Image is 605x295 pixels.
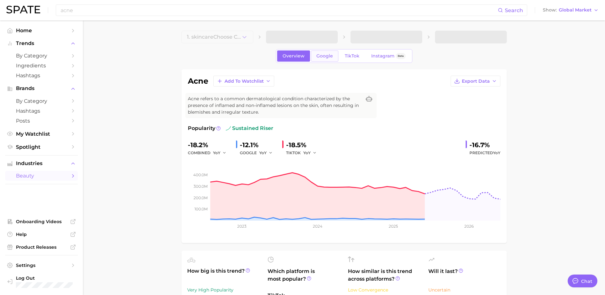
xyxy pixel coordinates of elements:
[16,275,73,281] span: Log Out
[345,53,359,59] span: TikTok
[505,7,523,13] span: Search
[493,150,500,155] span: YoY
[348,268,421,283] span: How similar is this trend across platforms?
[5,26,78,35] a: Home
[5,71,78,80] a: Hashtags
[187,34,241,40] span: 1. skincare Choose Category
[348,286,421,294] div: Low Convergence
[5,116,78,126] a: Posts
[5,261,78,270] a: Settings
[339,50,365,62] a: TikTok
[5,61,78,71] a: Ingredients
[389,224,398,229] tspan: 2025
[213,149,227,157] button: YoY
[451,76,500,87] button: Export Data
[16,41,67,46] span: Trends
[371,53,395,59] span: Instagram
[5,39,78,48] button: Trends
[16,131,67,137] span: My Watchlist
[240,149,277,157] div: GOOGLE
[286,149,321,157] div: TIKTOK
[428,286,501,294] div: Uncertain
[16,108,67,114] span: Hashtags
[60,5,498,16] input: Search here for a brand, industry, or ingredient
[237,224,246,229] tspan: 2023
[5,129,78,139] a: My Watchlist
[311,50,338,62] a: Google
[303,150,311,155] span: YoY
[188,77,208,85] h1: acne
[226,125,273,132] span: sustained riser
[16,98,67,104] span: by Category
[213,76,274,87] button: Add to Watchlist
[5,142,78,152] a: Spotlight
[16,262,67,268] span: Settings
[268,268,340,289] span: Which platform is most popular?
[188,149,231,157] div: combined
[225,79,264,84] span: Add to Watchlist
[188,140,231,150] div: -18.2%
[16,27,67,34] span: Home
[5,217,78,226] a: Onboarding Videos
[5,84,78,93] button: Brands
[213,150,220,155] span: YoY
[464,224,474,229] tspan: 2026
[313,224,322,229] tspan: 2024
[16,161,67,166] span: Industries
[5,106,78,116] a: Hashtags
[16,63,67,69] span: Ingredients
[366,50,411,62] a: InstagramBeta
[16,53,67,59] span: by Category
[303,149,317,157] button: YoY
[462,79,490,84] span: Export Data
[259,149,273,157] button: YoY
[283,53,305,59] span: Overview
[188,125,215,132] span: Popularity
[16,144,67,150] span: Spotlight
[16,244,67,250] span: Product Releases
[16,173,67,179] span: beauty
[277,50,310,62] a: Overview
[398,53,404,59] span: Beta
[5,159,78,168] button: Industries
[5,273,78,290] a: Log out. Currently logged in with e-mail jek@cosmax.com.
[469,140,500,150] div: -16.7%
[559,8,592,12] span: Global Market
[541,6,600,14] button: ShowGlobal Market
[316,53,333,59] span: Google
[187,267,260,283] span: How big is this trend?
[259,150,267,155] span: YoY
[226,126,231,131] img: sustained riser
[187,286,260,294] div: Very High Popularity
[181,31,253,43] button: 1. skincareChoose Category
[16,72,67,79] span: Hashtags
[16,231,67,237] span: Help
[16,219,67,224] span: Onboarding Videos
[16,118,67,124] span: Posts
[5,230,78,239] a: Help
[469,149,500,157] span: Predicted
[5,51,78,61] a: by Category
[286,140,321,150] div: -18.5%
[5,171,78,181] a: beauty
[5,96,78,106] a: by Category
[188,95,361,116] span: Acne refers to a common dermatological condition characterized by the presence of inflamed and no...
[6,6,40,13] img: SPATE
[240,140,277,150] div: -12.1%
[5,242,78,252] a: Product Releases
[16,86,67,91] span: Brands
[543,8,557,12] span: Show
[428,268,501,283] span: Will it last?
